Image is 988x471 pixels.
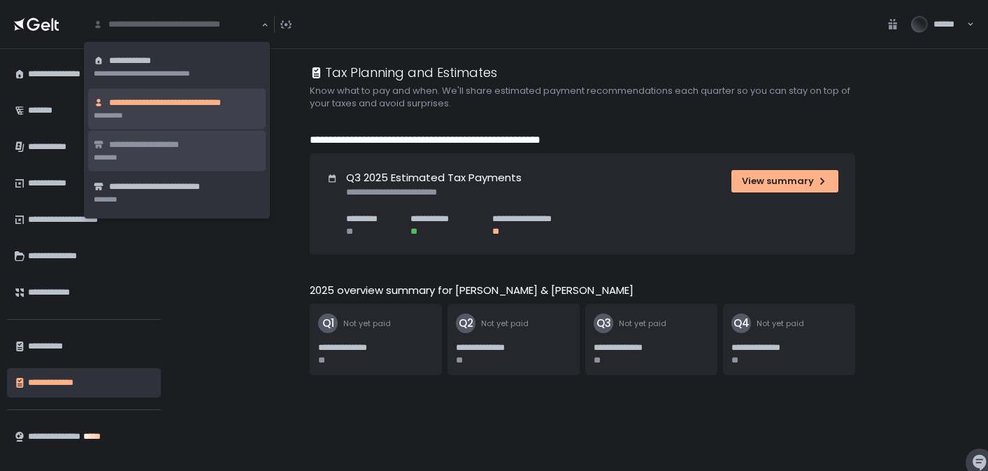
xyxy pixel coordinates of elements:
[84,9,269,40] div: Search for option
[733,316,749,330] text: Q4
[322,316,334,330] text: Q1
[742,175,828,188] div: View summary
[481,318,529,329] span: Not yet paid
[458,316,473,330] text: Q2
[310,63,497,82] div: Tax Planning and Estimates
[93,17,260,31] input: Search for option
[310,85,869,110] h2: Know what to pay and when. We'll share estimated payment recommendations each quarter so you can ...
[346,170,522,186] h1: Q3 2025 Estimated Tax Payments
[343,318,391,329] span: Not yet paid
[731,170,838,192] button: View summary
[757,318,804,329] span: Not yet paid
[310,283,633,299] h2: 2025 overview summary for [PERSON_NAME] & [PERSON_NAME]
[596,316,610,330] text: Q3
[619,318,666,329] span: Not yet paid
